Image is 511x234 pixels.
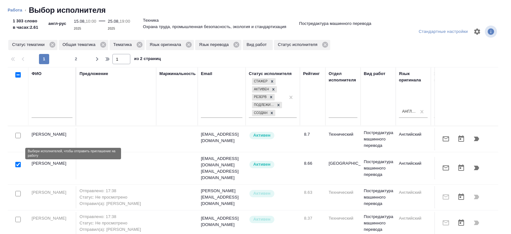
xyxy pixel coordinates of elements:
[13,18,38,24] p: 1 303 слово
[396,157,431,179] td: Английский
[71,56,81,62] span: 2
[28,128,76,150] td: [PERSON_NAME]
[159,71,196,77] div: Маржинальность
[325,157,361,179] td: [GEOGRAPHIC_DATA]
[28,157,76,179] td: [PERSON_NAME]
[12,42,47,48] p: Статус тематики
[195,40,241,50] div: Язык перевода
[454,160,469,176] button: Открыть календарь загрузки
[278,42,320,48] p: Статус исполнителя
[249,215,297,224] div: Рядовой исполнитель: назначай с учетом рейтинга
[108,19,120,24] p: 25.08,
[201,131,242,144] p: [EMAIL_ADDRESS][DOMAIN_NAME]
[150,42,184,48] p: Язык оригинала
[253,161,271,168] p: Активен
[80,226,153,233] p: Отправил(а): [PERSON_NAME]
[438,131,454,147] button: Отправить предложение о работе
[134,55,161,64] span: из 2 страниц
[80,214,153,220] p: Отправлено: 17:38
[249,131,297,140] div: Рядовой исполнитель: назначай с учетом рейтинга
[252,102,275,109] div: Подлежит внедрению
[80,71,108,77] div: Предложение
[251,101,283,109] div: Стажер, Активен, Резерв, Подлежит внедрению, Создан
[8,5,503,15] nav: breadcrumb
[396,186,431,208] td: Английский
[402,109,417,114] div: Английский
[251,78,276,86] div: Стажер, Активен, Резерв, Подлежит внедрению, Создан
[304,189,322,196] div: 8.63
[71,54,81,64] button: 2
[252,94,268,101] div: Резерв
[303,71,320,77] div: Рейтинг
[438,160,454,176] button: Отправить предложение о работе
[396,128,431,150] td: Английский
[80,194,153,200] p: Статус: Не просмотрено
[304,215,322,222] div: 8.37
[201,188,242,207] p: [PERSON_NAME][EMAIL_ADDRESS][DOMAIN_NAME]
[251,86,278,94] div: Стажер, Активен, Резерв, Подлежит внедрению, Создан
[99,15,105,32] div: —
[252,78,269,85] div: Стажер
[325,186,361,208] td: Технический
[110,40,145,50] div: Тематика
[304,131,322,138] div: 8.7
[251,93,275,101] div: Стажер, Активен, Резерв, Подлежит внедрению, Создан
[253,216,271,223] p: Активен
[299,20,371,27] p: Постредактура машинного перевода
[63,42,98,48] p: Общая тематика
[249,189,297,198] div: Рядовой исполнитель: назначай с учетом рейтинга
[8,40,57,50] div: Статус тематики
[249,160,297,169] div: Рядовой исполнитель: назначай с учетом рейтинга
[417,27,469,37] div: split button
[274,40,330,50] div: Статус исполнителя
[249,71,292,77] div: Статус исполнителя
[251,109,276,117] div: Стажер, Активен, Резерв, Подлежит внедрению, Создан
[364,188,393,207] p: Постредактура машинного перевода
[15,191,21,196] input: Выбери исполнителей, чтобы отправить приглашение на работу
[454,131,469,147] button: Открыть календарь загрузки
[59,40,108,50] div: Общая тематика
[80,188,153,194] p: Отправлено: 17:38
[29,5,106,15] h2: Выбор исполнителя
[113,42,134,48] p: Тематика
[201,215,242,228] p: [EMAIL_ADDRESS][DOMAIN_NAME]
[25,7,26,13] li: ‹
[364,130,393,149] p: Постредактура машинного перевода
[434,71,463,83] div: Язык перевода
[364,159,393,178] p: Постредактура машинного перевода
[86,19,96,24] p: 10:00
[146,40,194,50] div: Язык оригинала
[15,217,21,222] input: Выбери исполнителей, чтобы отправить приглашение на работу
[364,71,385,77] div: Вид работ
[247,42,269,48] p: Вид работ
[454,215,469,230] button: Открыть календарь загрузки
[201,155,242,168] p: [EMAIL_ADDRESS][DOMAIN_NAME]
[399,71,428,83] div: Язык оригинала
[454,189,469,205] button: Открыть календарь загрузки
[304,160,322,167] div: 8.66
[80,200,153,207] p: Отправил(а): [PERSON_NAME]
[253,132,271,139] p: Активен
[201,168,242,181] p: [EMAIL_ADDRESS][DOMAIN_NAME]
[8,8,22,12] a: Работа
[485,26,498,38] span: Посмотреть информацию
[469,160,484,176] button: Продолжить
[325,128,361,150] td: Технический
[329,71,357,83] div: Отдел исполнителя
[253,190,271,197] p: Активен
[431,157,466,179] td: Русский
[431,128,466,150] td: Русский
[28,186,76,208] td: [PERSON_NAME]
[252,110,268,117] div: Создан
[15,133,21,138] input: Выбери исполнителей, чтобы отправить приглашение на работу
[80,220,153,226] p: Статус: Не просмотрено
[32,71,42,77] div: ФИО
[469,24,485,39] span: Настроить таблицу
[201,71,212,77] div: Email
[143,17,159,24] p: Техника
[252,86,270,93] div: Активен
[431,186,466,208] td: Русский
[469,131,484,147] button: Продолжить
[119,19,130,24] p: 19:00
[199,42,231,48] p: Язык перевода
